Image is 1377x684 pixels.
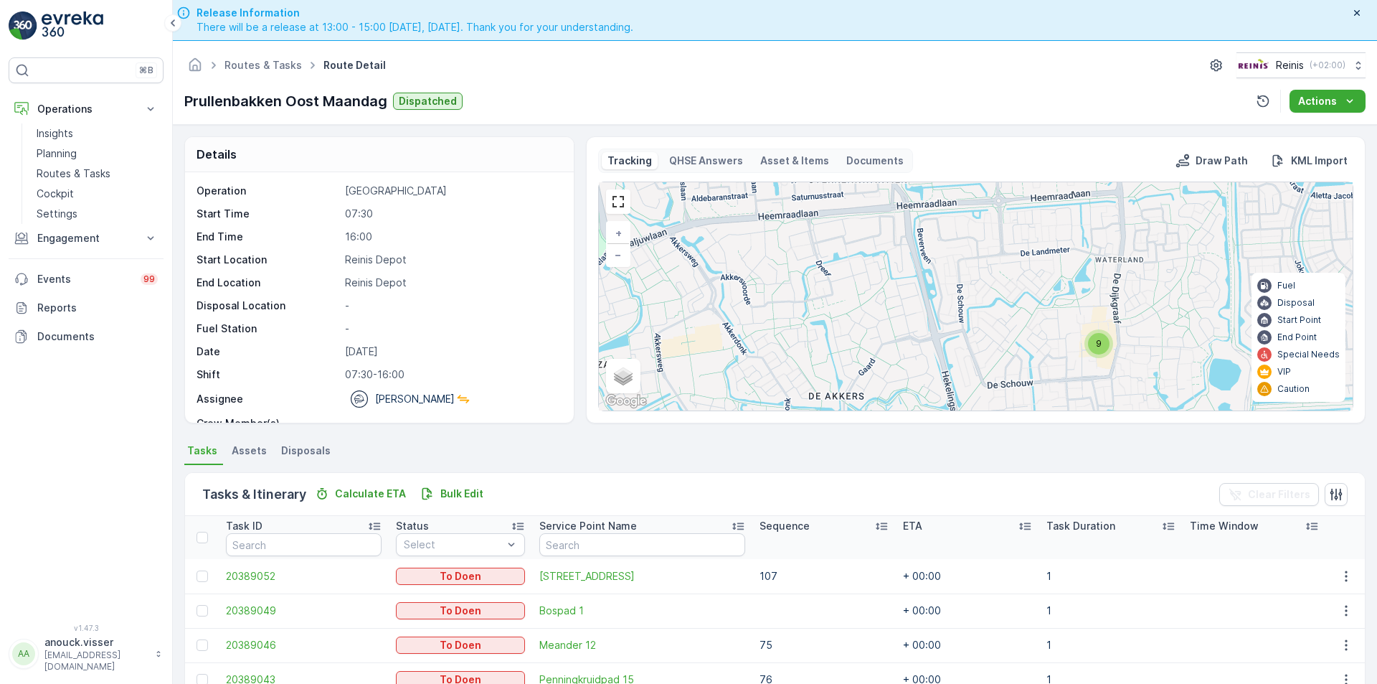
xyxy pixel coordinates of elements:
[752,628,896,662] td: 75
[345,299,559,313] p: -
[1039,559,1183,594] td: 1
[539,533,745,556] input: Search
[9,322,164,351] a: Documents
[415,485,489,502] button: Bulk Edit
[602,392,650,411] img: Google
[37,329,158,344] p: Documents
[37,167,110,181] p: Routes & Tasks
[539,604,745,618] a: Bospad 1
[197,345,339,359] p: Date
[1084,329,1113,358] div: 9
[607,191,629,212] a: View Fullscreen
[31,184,164,204] a: Cockpit
[1236,57,1270,73] img: Reinis-Logo-Vrijstaand_Tekengebied-1-copy2_aBO4n7j.png
[1248,487,1310,502] p: Clear Filters
[345,367,559,382] p: 07:30-16:00
[31,204,164,224] a: Settings
[37,187,74,201] p: Cockpit
[44,635,148,650] p: anouck.visser
[399,94,457,108] p: Dispatched
[396,519,429,533] p: Status
[345,322,559,336] p: -
[197,322,339,336] p: Fuel Station
[197,230,339,244] p: End Time
[345,276,559,290] p: Reinis Depot
[1039,594,1183,628] td: 1
[539,569,745,584] span: [STREET_ADDRESS]
[345,184,559,198] p: [GEOGRAPHIC_DATA]
[197,640,208,651] div: Toggle Row Selected
[197,299,339,313] p: Disposal Location
[226,569,382,584] a: 20389052
[187,62,203,75] a: Homepage
[197,571,208,582] div: Toggle Row Selected
[37,207,77,221] p: Settings
[1277,280,1295,291] p: Fuel
[37,146,77,161] p: Planning
[1277,383,1310,395] p: Caution
[1190,519,1259,533] p: Time Window
[31,144,164,164] a: Planning
[12,642,35,665] div: AA
[345,207,559,221] p: 07:30
[1277,297,1315,309] p: Disposal
[1046,519,1115,533] p: Task Duration
[396,637,525,654] button: To Doen
[232,444,267,458] span: Assets
[197,392,243,406] p: Assignee
[1276,58,1304,72] p: Reinis
[396,568,525,585] button: To Doen
[197,416,339,431] p: Crew Member(s)
[345,253,559,267] p: Reinis Depot
[31,123,164,144] a: Insights
[335,487,406,501] p: Calculate ETA
[226,638,382,652] span: 20389046
[1291,154,1348,168] p: KML Import
[1170,152,1254,169] button: Draw Path
[602,392,650,411] a: Open this area in Google Maps (opens a new window)
[539,569,745,584] a: Heerenlaan 1
[375,392,455,406] p: [PERSON_NAME]
[1039,628,1183,662] td: 1
[197,207,339,221] p: Start Time
[345,345,559,359] p: [DATE]
[197,367,339,382] p: Shift
[539,638,745,652] span: Meander 12
[607,244,629,266] a: Zoom Out
[9,95,164,123] button: Operations
[896,594,1039,628] td: + 00:00
[1277,366,1291,378] p: VIP
[396,602,525,619] button: To Doen
[9,11,37,40] img: logo
[226,604,382,618] span: 20389049
[1290,90,1366,113] button: Actions
[9,624,164,632] span: v 1.47.3
[31,164,164,184] a: Routes & Tasks
[345,230,559,244] p: 16:00
[669,154,743,168] p: QHSE Answers
[440,604,481,618] p: To Doen
[1096,338,1102,349] span: 9
[226,519,262,533] p: Task ID
[1277,349,1340,360] p: Special Needs
[345,416,559,431] p: -
[143,273,155,285] p: 99
[896,559,1039,594] td: + 00:00
[1236,52,1366,78] button: Reinis(+02:00)
[42,11,103,40] img: logo_light-DOdMpM7g.png
[440,487,483,501] p: Bulk Edit
[615,248,622,261] span: −
[607,222,629,244] a: Zoom In
[37,231,135,245] p: Engagement
[1196,154,1248,168] p: Draw Path
[752,559,896,594] td: 107
[9,294,164,322] a: Reports
[404,538,503,552] p: Select
[37,102,135,116] p: Operations
[1298,94,1337,108] p: Actions
[393,93,463,110] button: Dispatched
[846,154,904,168] p: Documents
[1277,314,1321,326] p: Start Point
